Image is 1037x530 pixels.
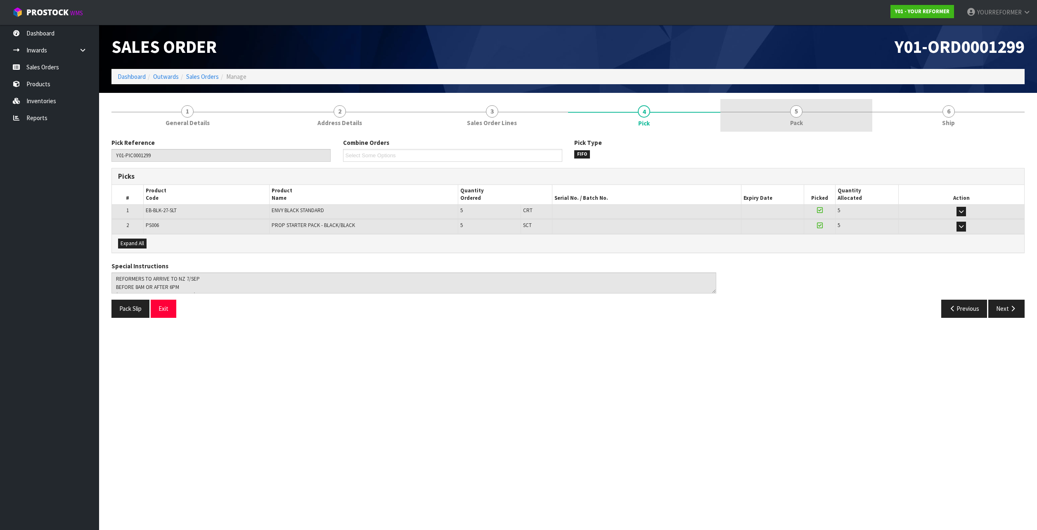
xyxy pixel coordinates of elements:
[143,185,269,204] th: Product Code
[181,105,194,118] span: 1
[126,222,129,229] span: 2
[146,207,177,214] span: EB-BLK-27-SLT
[790,118,803,127] span: Pack
[111,300,149,317] button: Pack Slip
[272,207,324,214] span: ENVY BLACK STANDARD
[838,207,840,214] span: 5
[895,35,1025,58] span: Y01-ORD0001299
[121,240,144,247] span: Expand All
[941,300,987,317] button: Previous
[552,185,741,204] th: Serial No. / Batch No.
[70,9,83,17] small: WMS
[574,138,602,147] label: Pick Type
[638,119,650,128] span: Pick
[458,185,552,204] th: Quantity Ordered
[146,222,159,229] span: PS006
[111,132,1025,324] span: Pick
[942,105,955,118] span: 6
[269,185,458,204] th: Product Name
[460,207,463,214] span: 5
[977,8,1022,16] span: YOURREFORMER
[12,7,23,17] img: cube-alt.png
[898,185,1024,204] th: Action
[118,173,562,180] h3: Picks
[741,185,804,204] th: Expiry Date
[523,207,533,214] span: CRT
[523,222,532,229] span: SCT
[988,300,1025,317] button: Next
[838,222,840,229] span: 5
[343,138,389,147] label: Combine Orders
[153,73,179,80] a: Outwards
[790,105,803,118] span: 5
[112,185,143,204] th: #
[111,35,217,58] span: Sales Order
[574,150,590,159] span: FIFO
[186,73,219,80] a: Sales Orders
[895,8,949,15] strong: Y01 - YOUR REFORMER
[226,73,246,80] span: Manage
[836,185,898,204] th: Quantity Allocated
[460,222,463,229] span: 5
[26,7,69,18] span: ProStock
[111,138,155,147] label: Pick Reference
[317,118,362,127] span: Address Details
[811,194,828,201] span: Picked
[166,118,210,127] span: General Details
[111,262,168,270] label: Special Instructions
[638,105,650,118] span: 4
[334,105,346,118] span: 2
[126,207,129,214] span: 1
[486,105,498,118] span: 3
[118,73,146,80] a: Dashboard
[272,222,355,229] span: PROP STARTER PACK - BLACK/BLACK
[151,300,176,317] button: Exit
[467,118,517,127] span: Sales Order Lines
[118,239,147,248] button: Expand All
[942,118,955,127] span: Ship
